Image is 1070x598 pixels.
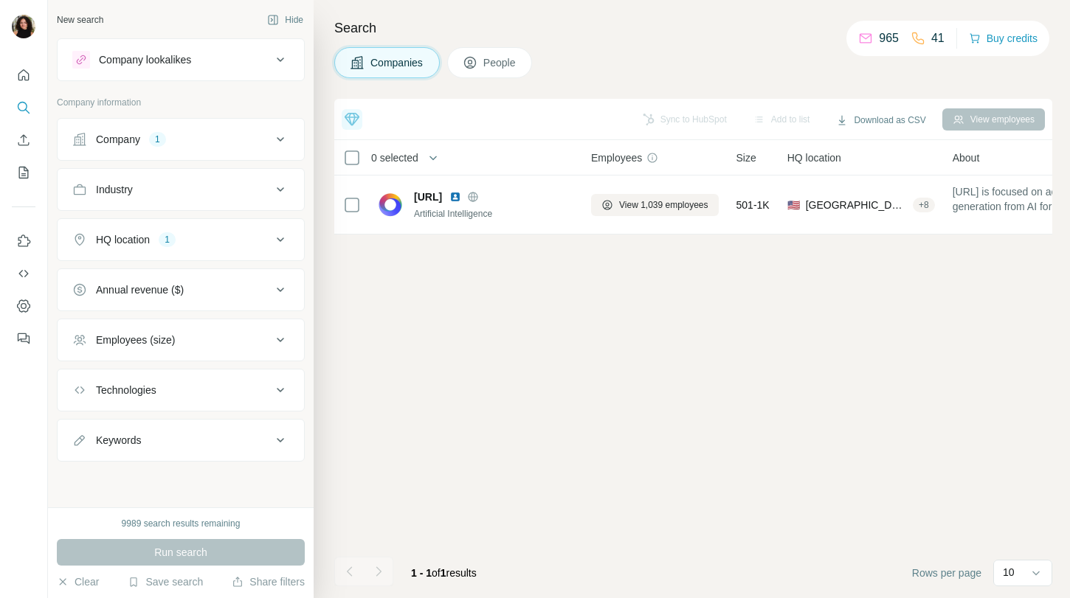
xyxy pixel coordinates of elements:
div: Keywords [96,433,141,448]
p: 965 [879,29,899,47]
button: Search [12,94,35,121]
button: Employees (size) [58,322,304,358]
button: Save search [128,574,203,589]
span: About [953,150,980,165]
button: View 1,039 employees [591,194,719,216]
button: Enrich CSV [12,127,35,153]
div: 1 [159,233,176,246]
span: View 1,039 employees [619,198,708,212]
button: Quick start [12,62,35,88]
img: Avatar [12,15,35,38]
button: HQ location1 [58,222,304,257]
button: Clear [57,574,99,589]
button: Buy credits [969,28,1038,49]
div: HQ location [96,232,150,247]
div: 1 [149,133,166,146]
h4: Search [334,18,1052,38]
button: Company1 [58,122,304,157]
button: Download as CSV [826,109,936,131]
span: Size [736,150,756,165]
p: 41 [931,29,945,47]
span: of [432,567,441,579]
div: Company [96,132,140,147]
div: Artificial Intelligence [414,207,573,220]
span: results [411,567,477,579]
button: Use Surfe on LinkedIn [12,228,35,254]
button: Hide [257,9,314,31]
span: HQ location [787,150,841,165]
span: [URL] [414,190,442,204]
div: 9989 search results remaining [122,517,241,530]
div: Annual revenue ($) [96,282,184,297]
button: Feedback [12,325,35,352]
div: Company lookalikes [99,52,191,67]
span: Rows per page [912,566,981,580]
button: Annual revenue ($) [58,272,304,307]
div: + 8 [913,198,935,212]
img: LinkedIn logo [449,191,461,203]
button: Dashboard [12,293,35,319]
span: Employees [591,150,642,165]
button: Company lookalikes [58,42,304,77]
span: People [483,55,517,70]
span: 0 selected [371,150,418,165]
span: 1 [441,567,446,579]
button: My lists [12,159,35,186]
p: 10 [1003,565,1015,580]
button: Use Surfe API [12,260,35,287]
span: [GEOGRAPHIC_DATA], [US_STATE] [806,198,907,212]
span: Companies [370,55,424,70]
div: New search [57,13,103,27]
button: Technologies [58,372,304,408]
button: Share filters [232,574,305,589]
span: 501-1K [736,198,770,212]
p: Company information [57,96,305,109]
button: Keywords [58,423,304,458]
div: Industry [96,182,133,197]
span: 🇺🇸 [787,198,800,212]
button: Industry [58,172,304,207]
img: Logo of kore.ai [379,193,402,217]
div: Employees (size) [96,333,175,347]
span: 1 - 1 [411,567,432,579]
div: Technologies [96,383,156,397]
